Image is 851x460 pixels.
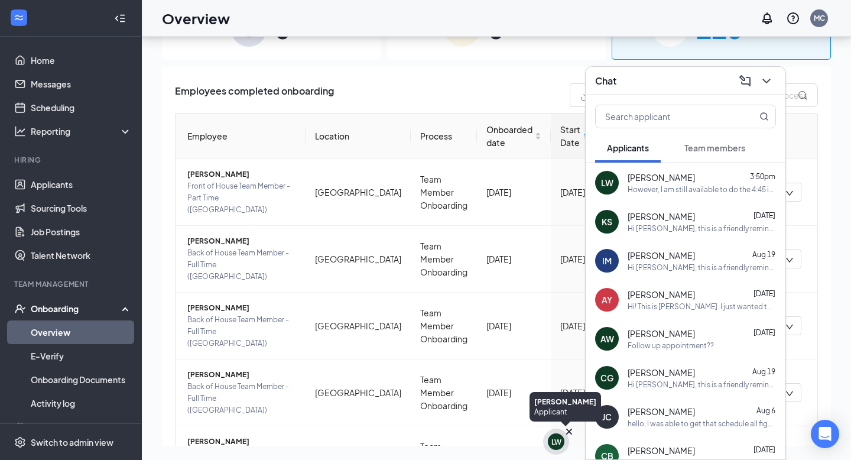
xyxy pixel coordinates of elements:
div: [DATE] [486,252,541,265]
a: Job Postings [31,220,132,244]
span: [PERSON_NAME] [187,302,296,314]
div: [DATE] [560,319,589,332]
span: [DATE] [753,211,775,220]
th: Process [411,114,477,159]
span: Start Date [560,123,580,149]
div: Hi [PERSON_NAME], this is a friendly reminder. Your interview with [DEMOGRAPHIC_DATA]-fil-A for B... [628,223,776,234]
a: Team [31,415,132,439]
td: Team Member Onboarding [411,359,477,426]
div: [DATE] [486,386,541,399]
div: AW [600,333,614,345]
div: hello, I was able to get that schedule all figured out. Let me know when you’re available to meet... [628,419,776,429]
span: [PERSON_NAME] [628,406,695,417]
span: Back of House Team Member - Full Time ([GEOGRAPHIC_DATA]) [187,381,296,416]
a: Activity log [31,391,132,415]
a: Messages [31,72,132,96]
div: LW [551,437,561,447]
td: Team Member Onboarding [411,159,477,226]
td: Team Member Onboarding [411,293,477,359]
div: KS [602,216,612,228]
span: [PERSON_NAME] [187,169,296,180]
span: [PERSON_NAME] [628,445,695,456]
th: Onboarded date [477,114,551,159]
span: [PERSON_NAME] [628,171,695,183]
div: [DATE] [560,186,589,199]
div: Applicant [534,407,596,417]
span: [PERSON_NAME] [187,436,296,448]
div: Hi [PERSON_NAME], this is a friendly reminder. Your interview with [DEMOGRAPHIC_DATA]-fil-A for F... [628,263,776,273]
td: [GEOGRAPHIC_DATA] [306,359,411,426]
span: [PERSON_NAME] [628,289,695,300]
svg: Settings [14,436,26,448]
td: Team Member Onboarding [411,226,477,293]
th: Employee [176,114,306,159]
span: [PERSON_NAME] [628,367,695,378]
div: Onboarding [31,303,122,315]
span: [PERSON_NAME] [628,210,695,222]
span: Back of House Team Member - Full Time ([GEOGRAPHIC_DATA]) [187,314,296,349]
a: Home [31,48,132,72]
div: [PERSON_NAME] [534,397,596,407]
div: MC [814,13,825,23]
div: JC [602,411,612,423]
span: Aug 19 [752,367,775,376]
a: E-Verify [31,344,132,368]
span: Applicants [607,142,649,153]
span: Employees completed onboarding [175,83,334,107]
div: However, I am still available to do the 4:45 in person one. [628,184,776,195]
svg: Notifications [760,11,774,25]
span: down [785,390,794,398]
svg: WorkstreamLogo [13,12,25,24]
svg: Collapse [114,12,126,24]
span: down [785,256,794,264]
svg: Analysis [14,125,26,137]
svg: QuestionInfo [786,11,800,25]
a: Talent Network [31,244,132,267]
div: LW [601,177,613,189]
span: Aug 6 [756,406,775,415]
div: [DATE] [486,319,541,332]
span: 3:50pm [750,172,775,181]
div: Open Intercom Messenger [811,420,839,448]
span: down [785,189,794,197]
input: Search applicant [596,105,736,128]
div: Hiring [14,155,129,165]
div: Team Management [14,279,129,289]
span: Team members [684,142,745,153]
span: [DATE] [753,445,775,454]
div: [DATE] [560,252,589,265]
svg: Cross [563,426,575,438]
td: [GEOGRAPHIC_DATA] [306,226,411,293]
button: ChevronDown [757,72,776,90]
svg: UserCheck [14,303,26,315]
span: Front of House Team Member - Part Time ([GEOGRAPHIC_DATA]) [187,180,296,216]
span: [DATE] [753,328,775,337]
a: Overview [31,320,132,344]
td: [GEOGRAPHIC_DATA] [306,293,411,359]
div: CG [600,372,613,384]
a: Onboarding Documents [31,368,132,391]
td: [GEOGRAPHIC_DATA] [306,159,411,226]
div: Follow up appointment?? [628,341,714,351]
a: Scheduling [31,96,132,119]
svg: ComposeMessage [738,74,752,88]
th: Location [306,114,411,159]
span: [PERSON_NAME] [628,328,695,339]
span: [DATE] [753,289,775,298]
div: [DATE] [486,186,541,199]
span: Aug 19 [752,250,775,259]
span: [PERSON_NAME] [628,250,695,261]
svg: ChevronDown [759,74,774,88]
a: Sourcing Tools [31,196,132,220]
div: AY [602,294,612,306]
button: ComposeMessage [736,72,755,90]
div: Switch to admin view [31,436,113,448]
div: IM [602,255,612,267]
svg: MagnifyingGlass [759,112,769,121]
div: [DATE] [560,386,589,399]
span: Back of House Team Member - Full Time ([GEOGRAPHIC_DATA]) [187,247,296,283]
div: Hi [PERSON_NAME], this is a friendly reminder. Your interview with [DEMOGRAPHIC_DATA]-fil-A for B... [628,380,776,390]
span: down [785,323,794,331]
div: Reporting [31,125,132,137]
